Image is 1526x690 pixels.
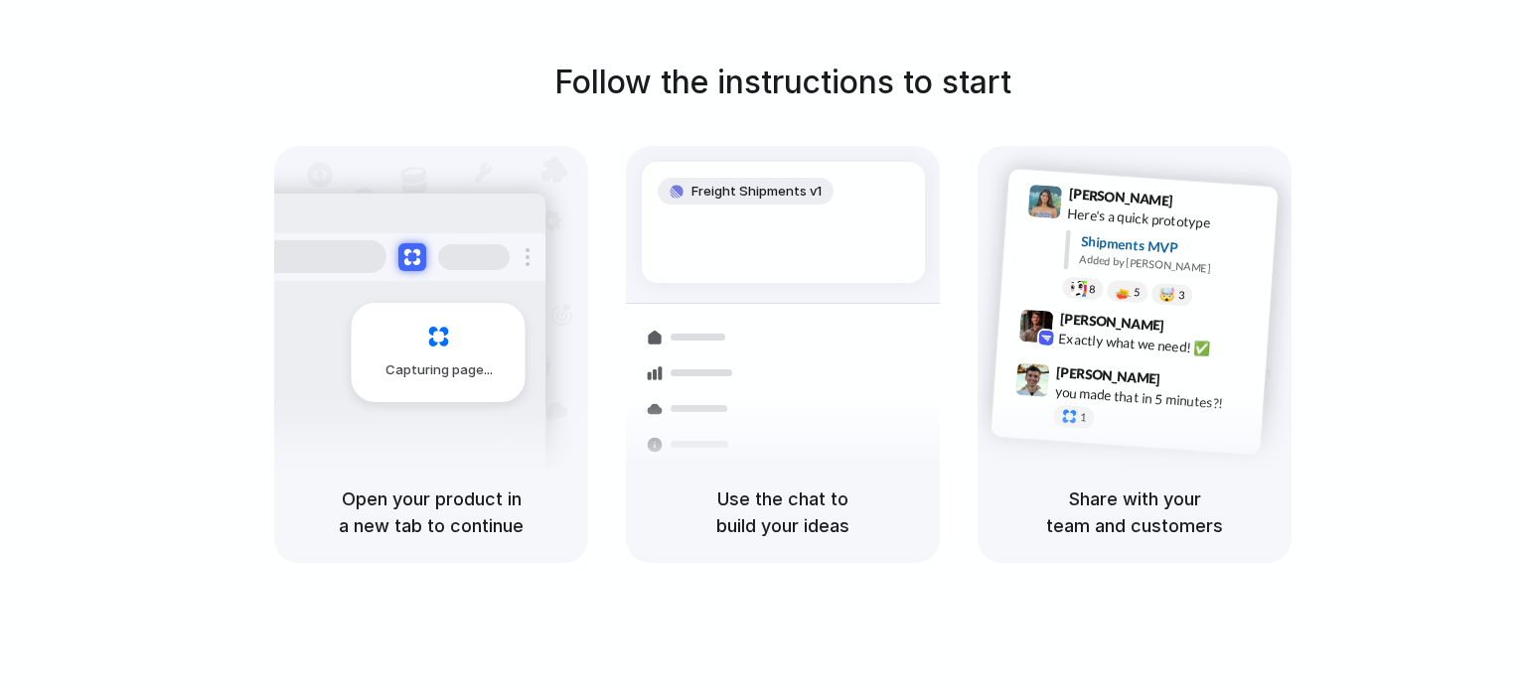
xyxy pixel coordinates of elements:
div: you made that in 5 minutes?! [1054,381,1253,415]
span: [PERSON_NAME] [1068,183,1173,211]
span: 9:41 AM [1179,192,1220,215]
h5: Use the chat to build your ideas [650,485,916,539]
span: 9:42 AM [1170,317,1211,341]
span: [PERSON_NAME] [1059,307,1164,336]
div: Here's a quick prototype [1067,203,1266,236]
div: Exactly what we need! ✅ [1058,328,1257,361]
div: Added by [PERSON_NAME] [1079,251,1262,280]
span: 5 [1134,286,1141,297]
span: 3 [1178,290,1185,301]
h5: Share with your team and customers [1001,485,1268,539]
span: Freight Shipments v1 [691,182,822,202]
span: 1 [1080,412,1087,423]
h5: Open your product in a new tab to continue [298,485,564,539]
span: 9:47 AM [1166,370,1207,394]
span: 8 [1089,283,1096,294]
span: [PERSON_NAME] [1056,360,1161,389]
div: 🤯 [1159,287,1176,302]
span: Capturing page [385,360,496,380]
div: Shipments MVP [1080,230,1264,263]
h1: Follow the instructions to start [554,59,1011,106]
